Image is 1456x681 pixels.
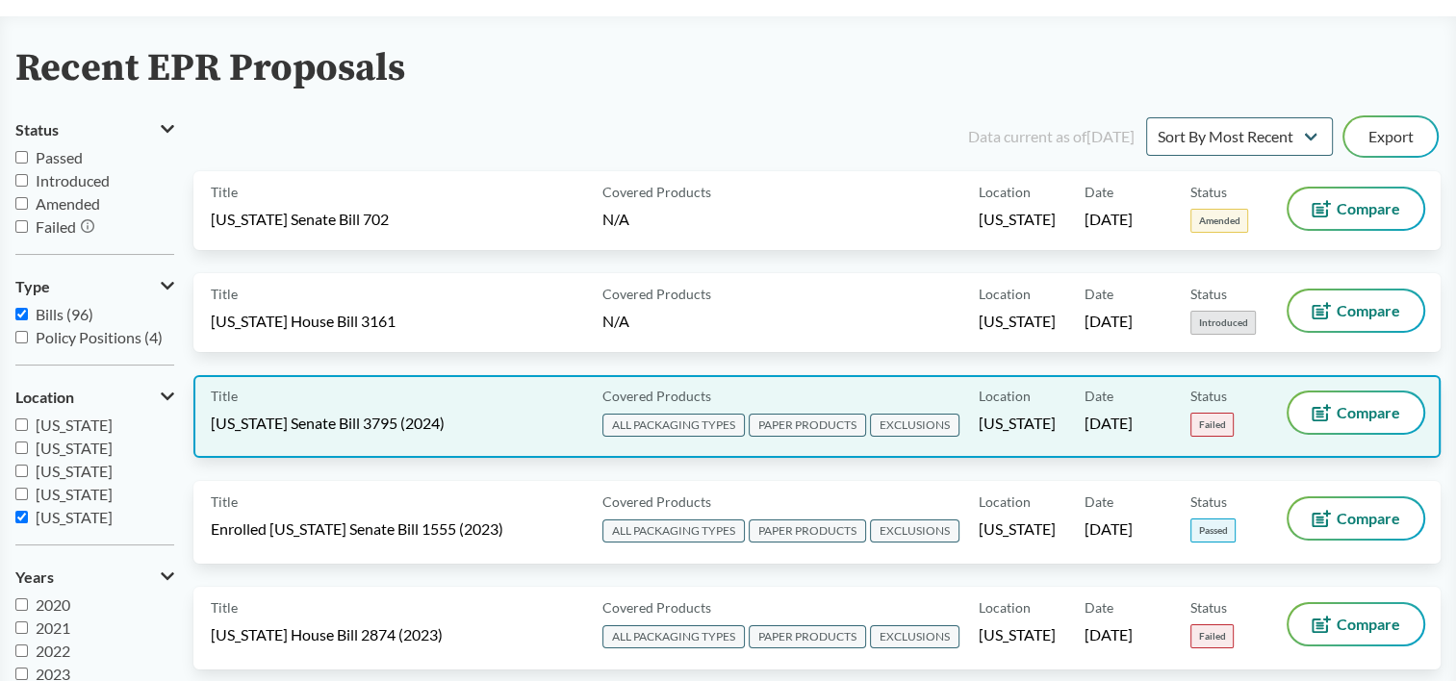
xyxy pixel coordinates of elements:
[36,462,113,480] span: [US_STATE]
[36,171,110,189] span: Introduced
[602,182,711,202] span: Covered Products
[602,519,745,542] span: ALL PACKAGING TYPES
[15,308,28,320] input: Bills (96)
[1085,624,1133,645] span: [DATE]
[15,389,74,406] span: Location
[1085,311,1133,332] span: [DATE]
[211,413,445,434] span: [US_STATE] Senate Bill 3795 (2024)
[602,210,629,228] span: N/A
[15,113,174,146] button: Status
[15,418,28,431] input: [US_STATE]
[979,386,1031,406] span: Location
[15,561,174,593] button: Years
[602,312,629,330] span: N/A
[36,485,113,503] span: [US_STATE]
[602,625,745,648] span: ALL PACKAGING TYPES
[36,508,113,526] span: [US_STATE]
[1337,303,1400,318] span: Compare
[749,519,866,542] span: PAPER PRODUCTS
[1085,284,1113,304] span: Date
[15,174,28,187] input: Introduced
[749,414,866,437] span: PAPER PRODUCTS
[15,381,174,414] button: Location
[36,416,113,434] span: [US_STATE]
[979,597,1031,618] span: Location
[1190,518,1236,542] span: Passed
[979,413,1056,434] span: [US_STATE]
[15,270,174,303] button: Type
[979,518,1056,540] span: [US_STATE]
[211,386,238,406] span: Title
[15,488,28,500] input: [US_STATE]
[15,441,28,454] input: [US_STATE]
[1337,201,1400,216] span: Compare
[1289,290,1423,331] button: Compare
[602,284,711,304] span: Covered Products
[36,595,70,614] span: 2020
[870,414,959,437] span: EXCLUSIONS
[15,644,28,657] input: 2022
[749,625,866,648] span: PAPER PRODUCTS
[1190,209,1248,233] span: Amended
[1190,413,1234,437] span: Failed
[602,414,745,437] span: ALL PACKAGING TYPES
[1337,617,1400,632] span: Compare
[1190,386,1227,406] span: Status
[36,305,93,323] span: Bills (96)
[211,518,503,540] span: Enrolled [US_STATE] Senate Bill 1555 (2023)
[211,209,389,230] span: [US_STATE] Senate Bill 702
[1190,597,1227,618] span: Status
[1085,518,1133,540] span: [DATE]
[15,568,54,586] span: Years
[36,328,163,346] span: Policy Positions (4)
[1337,405,1400,420] span: Compare
[1085,597,1113,618] span: Date
[1190,311,1256,335] span: Introduced
[1085,182,1113,202] span: Date
[211,492,238,512] span: Title
[1085,492,1113,512] span: Date
[36,217,76,236] span: Failed
[1289,392,1423,433] button: Compare
[979,311,1056,332] span: [US_STATE]
[979,284,1031,304] span: Location
[968,125,1135,148] div: Data current as of [DATE]
[1337,511,1400,526] span: Compare
[979,624,1056,645] span: [US_STATE]
[1190,182,1227,202] span: Status
[602,597,711,618] span: Covered Products
[15,668,28,680] input: 2023
[15,278,50,295] span: Type
[870,625,959,648] span: EXCLUSIONS
[15,621,28,634] input: 2021
[602,492,711,512] span: Covered Products
[36,642,70,660] span: 2022
[15,47,405,90] h2: Recent EPR Proposals
[1289,498,1423,539] button: Compare
[1289,604,1423,644] button: Compare
[15,121,59,139] span: Status
[602,386,711,406] span: Covered Products
[36,148,83,166] span: Passed
[979,182,1031,202] span: Location
[979,209,1056,230] span: [US_STATE]
[15,465,28,477] input: [US_STATE]
[1289,189,1423,229] button: Compare
[1344,117,1437,156] button: Export
[1190,492,1227,512] span: Status
[211,311,396,332] span: [US_STATE] House Bill 3161
[1190,624,1234,648] span: Failed
[1190,284,1227,304] span: Status
[211,597,238,618] span: Title
[1085,413,1133,434] span: [DATE]
[36,439,113,457] span: [US_STATE]
[979,492,1031,512] span: Location
[211,624,443,645] span: [US_STATE] House Bill 2874 (2023)
[15,197,28,210] input: Amended
[211,284,238,304] span: Title
[15,220,28,233] input: Failed
[15,151,28,164] input: Passed
[36,194,100,213] span: Amended
[870,519,959,542] span: EXCLUSIONS
[211,182,238,202] span: Title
